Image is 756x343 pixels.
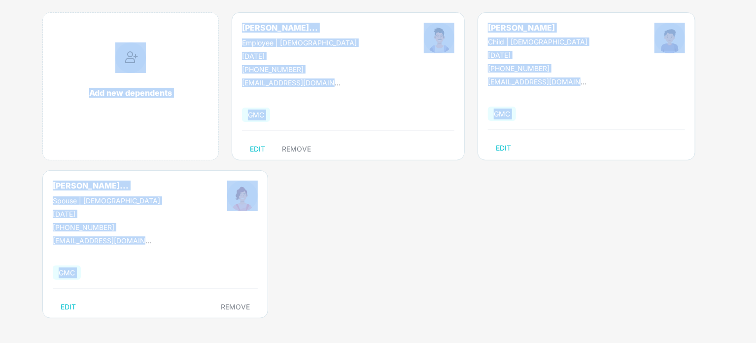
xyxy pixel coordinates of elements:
[242,141,273,157] button: EDIT
[250,145,265,153] span: EDIT
[115,42,146,73] img: addIcon
[53,181,129,191] div: [PERSON_NAME]...
[242,23,318,33] div: [PERSON_NAME]...
[227,181,258,211] img: profileImage
[488,107,516,121] span: GMC
[488,64,587,73] div: [PHONE_NUMBER]
[61,303,76,311] span: EDIT
[242,108,270,122] span: GMC
[424,23,454,53] img: profileImage
[488,140,519,156] button: EDIT
[496,144,511,152] span: EDIT
[654,23,685,53] img: profileImage
[274,141,319,157] button: REMOVE
[53,223,160,231] div: [PHONE_NUMBER]
[53,196,160,205] div: Spouse | [DEMOGRAPHIC_DATA]
[53,299,84,315] button: EDIT
[53,210,160,218] div: [DATE]
[282,145,311,153] span: REMOVE
[53,88,208,98] div: Add new dependents
[242,52,357,60] div: [DATE]
[53,236,151,245] div: [EMAIL_ADDRESS][DOMAIN_NAME]
[242,78,341,87] div: [EMAIL_ADDRESS][DOMAIN_NAME]
[221,303,250,311] span: REMOVE
[213,299,258,315] button: REMOVE
[488,38,587,46] div: Child | [DEMOGRAPHIC_DATA]
[488,23,587,33] div: [PERSON_NAME]
[53,266,81,280] span: GMC
[488,51,587,59] div: [DATE]
[242,38,357,47] div: Employee | [DEMOGRAPHIC_DATA]
[488,77,586,86] div: [EMAIL_ADDRESS][DOMAIN_NAME]
[242,65,357,74] div: [PHONE_NUMBER]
